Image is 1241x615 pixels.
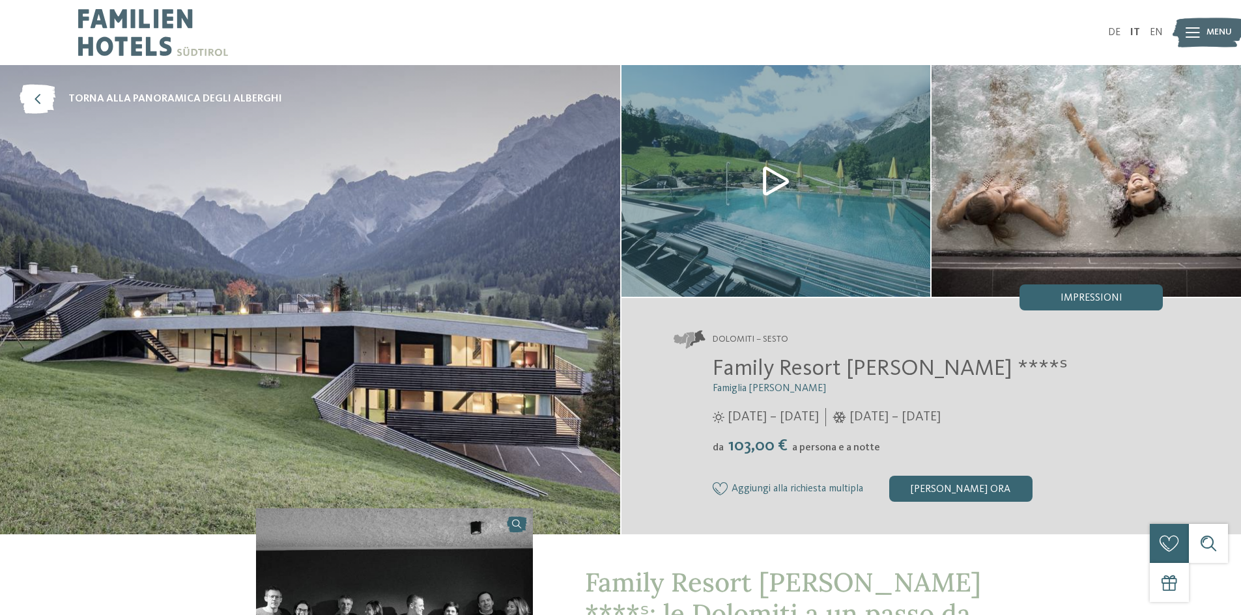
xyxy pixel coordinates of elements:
[792,443,880,453] span: a persona e a notte
[713,443,724,453] span: da
[621,65,931,297] img: Il nostro family hotel a Sesto, il vostro rifugio sulle Dolomiti.
[1130,27,1140,38] a: IT
[20,85,282,114] a: torna alla panoramica degli alberghi
[1150,27,1163,38] a: EN
[849,408,941,426] span: [DATE] – [DATE]
[1108,27,1120,38] a: DE
[728,408,819,426] span: [DATE] – [DATE]
[713,411,724,423] i: Orari d'apertura estate
[713,333,788,346] span: Dolomiti – Sesto
[1061,293,1122,303] span: Impressioni
[833,411,846,423] i: Orari d'apertura inverno
[732,484,863,495] span: Aggiungi alla richiesta multipla
[713,357,1068,380] span: Family Resort [PERSON_NAME] ****ˢ
[932,65,1241,297] img: Il nostro family hotel a Sesto, il vostro rifugio sulle Dolomiti.
[713,383,826,394] span: Famiglia [PERSON_NAME]
[1206,26,1232,39] span: Menu
[889,476,1033,502] div: [PERSON_NAME] ora
[725,437,791,454] span: 103,00 €
[68,92,282,106] span: torna alla panoramica degli alberghi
